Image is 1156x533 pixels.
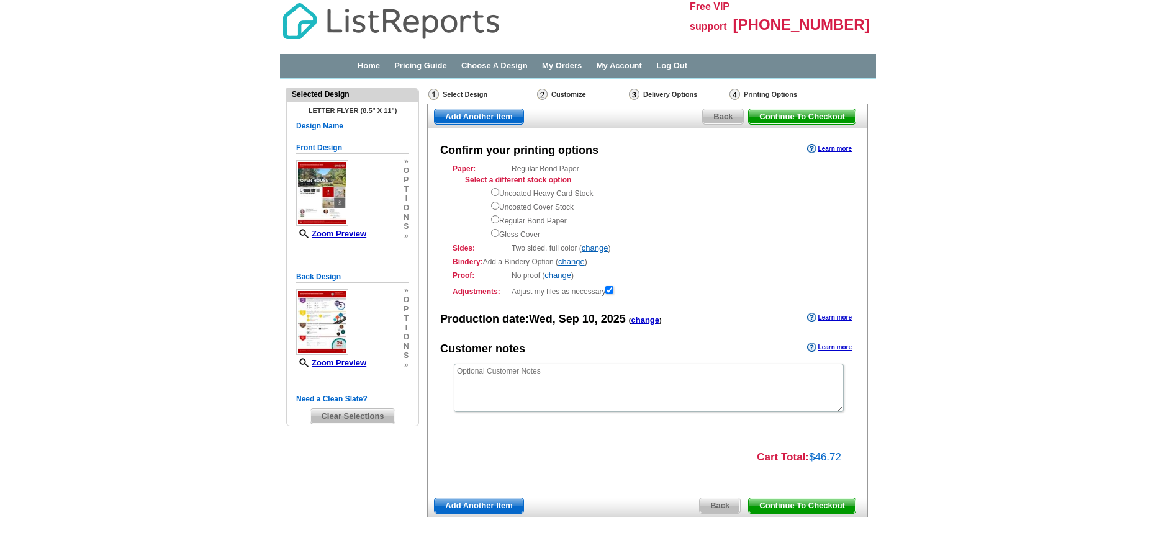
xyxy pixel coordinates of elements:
[702,109,744,125] a: Back
[394,61,447,70] a: Pricing Guide
[296,271,409,283] h5: Back Design
[536,88,628,101] div: Customize
[358,61,380,70] a: Home
[491,186,842,240] div: Uncoated Heavy Card Stock Uncoated Cover Stock Regular Bond Paper Gloss Cover
[453,163,842,240] div: Regular Bond Paper
[404,185,409,194] span: t
[631,315,660,325] a: change
[728,88,837,104] div: Printing Options
[404,342,409,351] span: n
[558,257,585,266] a: change
[537,89,548,100] img: Customize
[656,61,687,70] a: Log Out
[453,270,842,281] div: No proof ( )
[404,351,409,361] span: s
[404,305,409,314] span: p
[440,341,525,357] div: Customer notes
[435,498,523,513] span: Add Another Item
[404,157,409,166] span: »
[404,222,409,231] span: s
[287,89,418,100] div: Selected Design
[404,231,409,241] span: »
[296,358,366,367] a: Zoom Preview
[404,194,409,204] span: i
[404,166,409,176] span: o
[296,393,409,405] h5: Need a Clean Slate?
[542,61,582,70] a: My Orders
[440,143,598,159] div: Confirm your printing options
[434,109,524,125] a: Add Another Item
[733,16,870,33] span: [PHONE_NUMBER]
[404,213,409,222] span: n
[453,258,483,266] strong: Bindery:
[629,316,662,324] span: ( )
[703,109,743,124] span: Back
[529,313,556,325] span: Wed,
[465,176,571,184] strong: Select a different stock option
[461,61,528,70] a: Choose A Design
[404,323,409,333] span: i
[807,144,852,154] a: Learn more
[404,314,409,323] span: t
[700,498,740,513] span: Back
[404,204,409,213] span: o
[453,243,508,254] strong: Sides:
[807,343,852,352] a: Learn more
[453,256,842,267] div: Add a Bindery Option ( )
[296,107,409,114] h4: Letter Flyer (8.5" x 11")
[453,270,508,281] strong: Proof:
[749,498,856,513] span: Continue To Checkout
[629,89,639,100] img: Delivery Options
[434,498,524,514] a: Add Another Item
[749,109,856,124] span: Continue To Checkout
[809,451,841,463] span: $46.72
[582,313,598,325] span: 10,
[559,313,579,325] span: Sep
[628,88,728,104] div: Delivery Options
[544,271,571,280] a: change
[699,498,741,514] a: Back
[582,243,608,253] a: change
[310,409,394,424] span: Clear Selections
[404,361,409,370] span: »
[440,311,662,328] div: Production date:
[453,163,508,174] strong: Paper:
[296,229,366,238] a: Zoom Preview
[404,295,409,305] span: o
[404,176,409,185] span: p
[296,160,348,226] img: small-thumb.jpg
[296,120,409,132] h5: Design Name
[807,313,852,323] a: Learn more
[729,89,740,100] img: Printing Options & Summary
[453,284,842,297] div: Adjust my files as necessary
[427,88,536,104] div: Select Design
[296,142,409,154] h5: Front Design
[690,1,729,32] span: Free VIP support
[601,313,626,325] span: 2025
[404,333,409,342] span: o
[757,451,809,463] strong: Cart Total:
[428,89,439,100] img: Select Design
[296,289,348,355] img: small-thumb.jpg
[435,109,523,124] span: Add Another Item
[404,286,409,295] span: »
[597,61,642,70] a: My Account
[453,243,842,254] div: Two sided, full color ( )
[453,286,508,297] strong: Adjustments:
